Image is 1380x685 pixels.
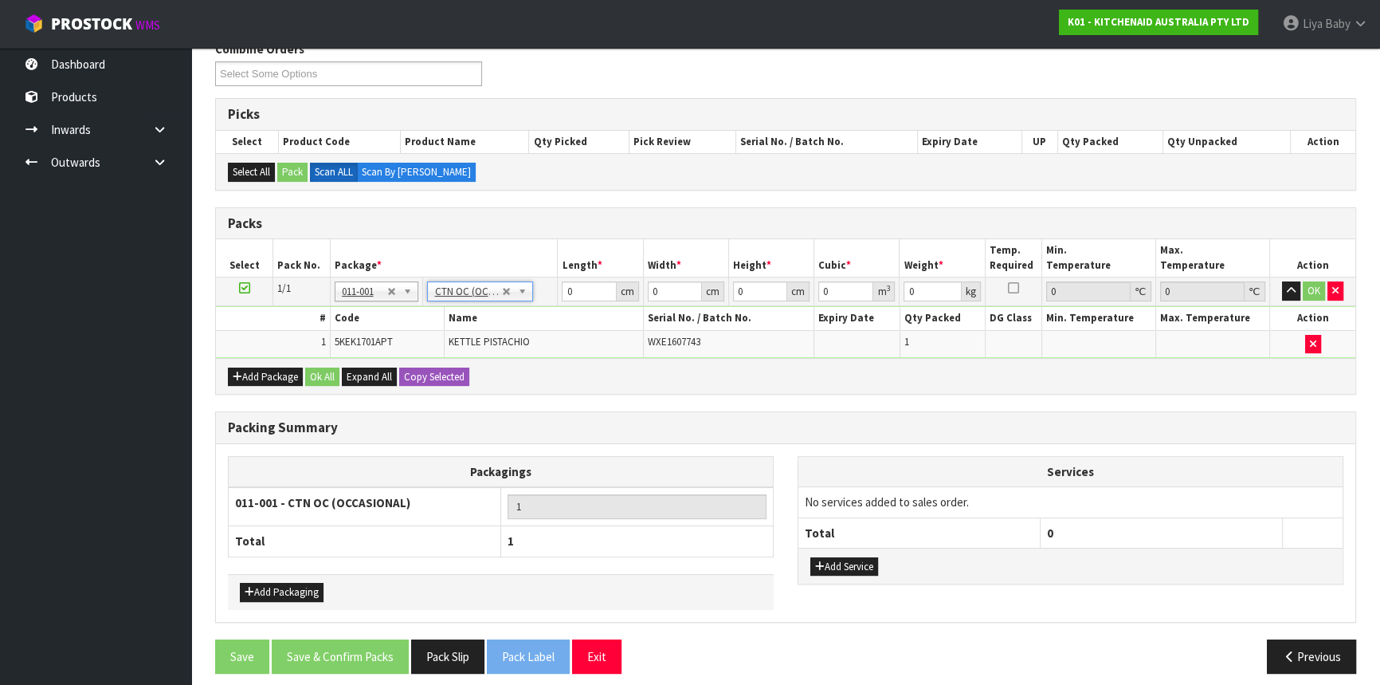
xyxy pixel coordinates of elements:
[273,239,331,277] th: Pack No.
[1057,131,1162,153] th: Qty Packed
[617,281,639,301] div: cm
[1156,307,1270,330] th: Max. Temperature
[272,640,409,674] button: Save & Confirm Packs
[434,282,501,301] span: CTN OC (OCCASIONAL)
[216,239,273,277] th: Select
[1290,131,1355,153] th: Action
[228,420,1343,435] h3: Packing Summary
[900,239,985,277] th: Weight
[873,281,895,301] div: m
[342,368,397,387] button: Expand All
[736,131,918,153] th: Serial No. / Batch No.
[643,307,814,330] th: Serial No. / Batch No.
[814,239,900,277] th: Cubic
[357,163,476,182] label: Scan By [PERSON_NAME]
[648,335,700,348] span: WXE1607743
[643,239,728,277] th: Width
[487,640,570,674] button: Pack Label
[228,163,275,182] button: Select All
[1303,281,1325,301] button: OK
[1270,239,1355,277] th: Action
[1325,16,1351,31] span: Baby
[810,557,878,577] button: Add Service
[904,335,909,348] span: 1
[278,131,400,153] th: Product Code
[449,335,530,348] span: KETTLE PISTACHIO
[529,131,629,153] th: Qty Picked
[1245,281,1265,301] div: ℃
[900,307,985,330] th: Qty Packed
[728,239,813,277] th: Height
[215,41,304,57] label: Combine Orders
[135,18,160,33] small: WMS
[277,163,308,182] button: Pack
[305,368,339,387] button: Ok All
[985,239,1042,277] th: Temp. Required
[1042,307,1156,330] th: Min. Temperature
[310,163,358,182] label: Scan ALL
[572,640,621,674] button: Exit
[228,216,1343,231] h3: Packs
[342,282,388,301] span: 011-001
[917,131,1021,153] th: Expiry Date
[347,370,392,384] span: Expand All
[508,533,514,549] span: 1
[229,456,774,487] th: Packagings
[228,107,1343,122] h3: Picks
[814,307,900,330] th: Expiry Date
[399,368,469,387] button: Copy Selected
[401,131,529,153] th: Product Name
[702,281,724,301] div: cm
[1131,281,1151,301] div: ℃
[1021,131,1057,153] th: UP
[1163,131,1291,153] th: Qty Unpacked
[629,131,736,153] th: Pick Review
[277,281,291,295] span: 1/1
[1270,307,1355,330] th: Action
[1059,10,1258,35] a: K01 - KITCHENAID AUSTRALIA PTY LTD
[1042,239,1156,277] th: Min. Temperature
[1068,15,1249,29] strong: K01 - KITCHENAID AUSTRALIA PTY LTD
[24,14,44,33] img: cube-alt.png
[558,239,643,277] th: Length
[240,583,323,602] button: Add Packaging
[216,131,278,153] th: Select
[787,281,810,301] div: cm
[798,457,1343,487] th: Services
[444,307,643,330] th: Name
[962,281,981,301] div: kg
[1267,640,1356,674] button: Previous
[51,14,132,34] span: ProStock
[411,640,484,674] button: Pack Slip
[798,487,1343,518] td: No services added to sales order.
[215,640,269,674] button: Save
[216,307,330,330] th: #
[228,368,303,387] button: Add Package
[330,307,444,330] th: Code
[321,335,326,348] span: 1
[1156,239,1270,277] th: Max. Temperature
[330,239,558,277] th: Package
[1303,16,1323,31] span: Liya
[235,495,410,510] strong: 011-001 - CTN OC (OCCASIONAL)
[798,518,1041,548] th: Total
[985,307,1042,330] th: DG Class
[1047,526,1053,541] span: 0
[886,283,890,293] sup: 3
[229,526,501,557] th: Total
[335,335,393,348] span: 5KEK1701APT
